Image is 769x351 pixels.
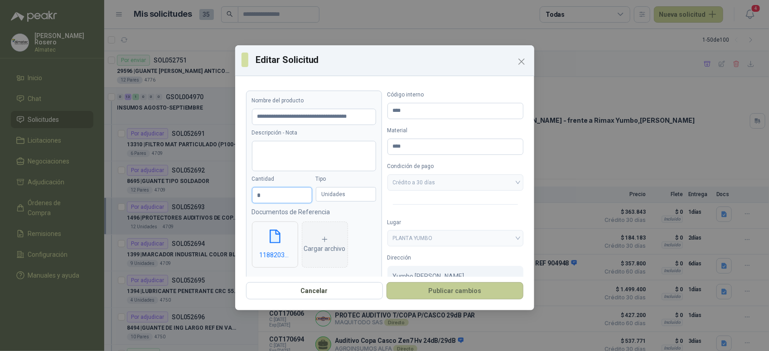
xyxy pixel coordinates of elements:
div: Yumbo , [PERSON_NAME][GEOGRAPHIC_DATA] [387,266,523,317]
label: Dirección [387,254,523,262]
span: PLANTA YUMBO [393,231,518,245]
label: Descripción - Nota [252,129,376,137]
label: Código interno [387,91,523,99]
label: Condición de pago [387,162,523,171]
h3: Editar Solicitud [256,53,528,67]
button: Cancelar [246,282,383,299]
label: Tipo [316,175,376,183]
label: Material [387,126,523,135]
div: Cargar archivo [304,236,346,254]
label: Lugar [387,218,523,227]
div: Unidades [316,187,376,202]
button: Close [514,54,529,69]
p: Documentos de Referencia [252,207,376,217]
label: Nombre del producto [252,96,376,105]
button: Publicar cambios [387,282,523,299]
span: Crédito a 30 días [393,176,518,189]
label: Cantidad [252,175,312,183]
